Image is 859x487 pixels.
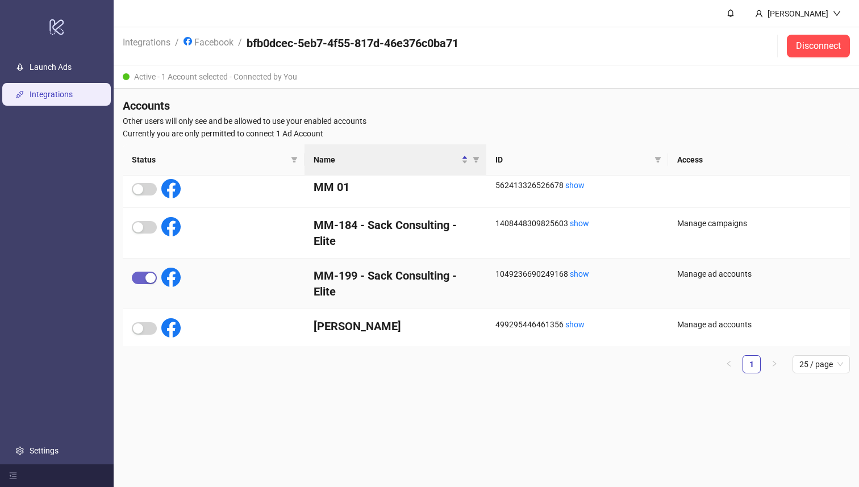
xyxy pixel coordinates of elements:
span: Status [132,153,286,166]
li: Previous Page [720,355,738,373]
span: user [755,10,763,18]
div: 1049236690249168 [495,268,659,280]
li: / [238,35,242,57]
div: Manage ad accounts [677,268,841,280]
span: filter [652,151,664,168]
a: show [565,320,585,329]
span: filter [654,156,661,163]
div: Manage campaigns [677,217,841,230]
button: left [720,355,738,373]
span: filter [470,151,482,168]
a: show [570,269,589,278]
a: 1 [743,356,760,373]
span: ID [495,153,650,166]
span: Currently you are only permitted to connect 1 Ad Account [123,127,850,140]
div: 562413326526678 [495,179,659,192]
a: show [570,219,589,228]
span: Other users will only see and be allowed to use your enabled accounts [123,115,850,127]
span: right [771,360,778,367]
a: Launch Ads [30,63,72,72]
h4: MM-184 - Sack Consulting - Elite [314,217,477,249]
li: Next Page [765,355,783,373]
span: filter [473,156,479,163]
h4: MM 01 [314,179,477,195]
button: Disconnect [787,35,850,57]
button: right [765,355,783,373]
a: Integrations [30,90,73,99]
th: Name [305,144,486,176]
div: Active - 1 Account selected - Connected by You [114,65,859,89]
span: filter [291,156,298,163]
span: Name [314,153,459,166]
div: [PERSON_NAME] [763,7,833,20]
a: show [565,181,585,190]
li: / [175,35,179,57]
div: Page Size [793,355,850,373]
span: left [725,360,732,367]
span: bell [727,9,735,17]
div: 1408448309825603 [495,217,659,230]
th: Access [668,144,850,176]
span: filter [289,151,300,168]
a: Facebook [181,35,236,48]
li: 1 [743,355,761,373]
a: Integrations [120,35,173,48]
span: down [833,10,841,18]
span: Disconnect [796,41,841,51]
h4: Accounts [123,98,850,114]
h4: [PERSON_NAME] [314,318,477,334]
span: 25 / page [799,356,843,373]
h4: bfb0dcec-5eb7-4f55-817d-46e376c0ba71 [247,35,458,51]
h4: MM-199 - Sack Consulting - Elite [314,268,477,299]
div: 499295446461356 [495,318,659,331]
a: Settings [30,446,59,455]
span: menu-fold [9,472,17,480]
div: Manage ad accounts [677,318,841,331]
